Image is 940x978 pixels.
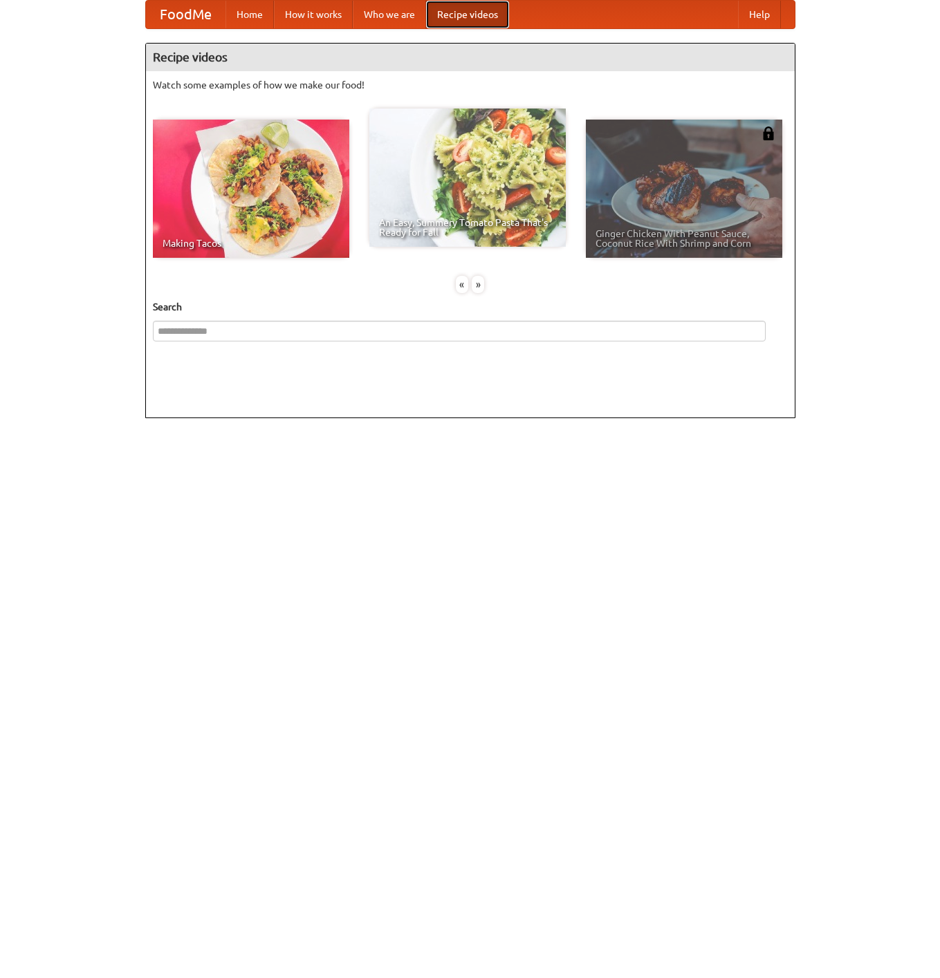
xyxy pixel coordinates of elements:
span: Making Tacos [163,238,340,248]
h5: Search [153,300,788,314]
a: Who we are [353,1,426,28]
span: An Easy, Summery Tomato Pasta That's Ready for Fall [379,218,556,237]
a: How it works [274,1,353,28]
a: Help [738,1,781,28]
div: « [456,276,468,293]
a: Recipe videos [426,1,509,28]
a: Home [225,1,274,28]
div: » [472,276,484,293]
img: 483408.png [762,126,775,140]
h4: Recipe videos [146,44,795,71]
a: An Easy, Summery Tomato Pasta That's Ready for Fall [369,109,566,247]
p: Watch some examples of how we make our food! [153,78,788,92]
a: Making Tacos [153,120,349,258]
a: FoodMe [146,1,225,28]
